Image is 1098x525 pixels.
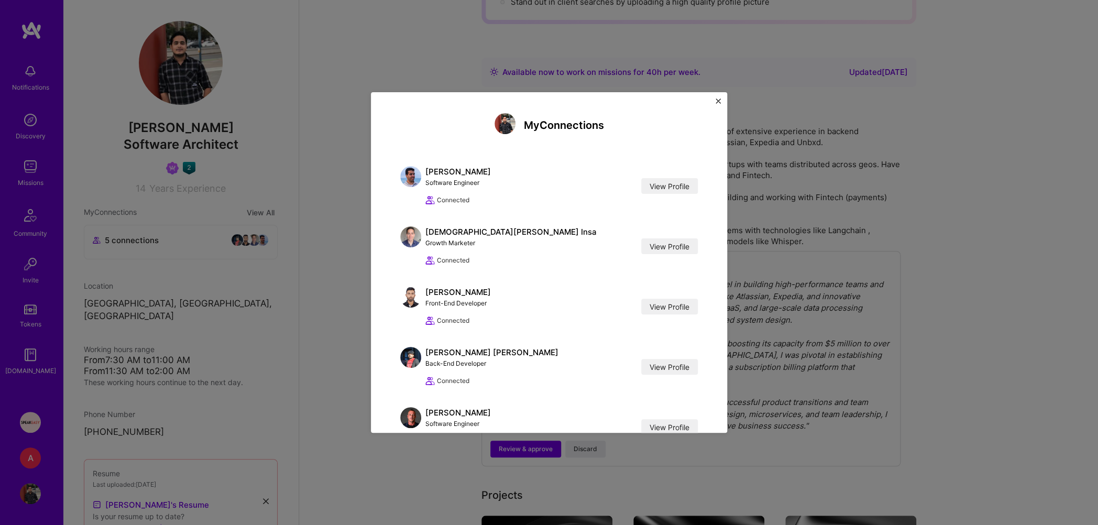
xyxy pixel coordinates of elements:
div: Back-End Developer [425,358,558,369]
a: View Profile [641,419,698,435]
div: [PERSON_NAME] [425,287,491,298]
a: View Profile [641,299,698,314]
i: icon Collaborator [425,316,435,325]
div: [PERSON_NAME] [PERSON_NAME] [425,347,558,358]
div: [DEMOGRAPHIC_DATA][PERSON_NAME] Insa [425,226,597,237]
span: Connected [437,194,469,205]
img: Cristian Calls Insa [400,226,421,247]
button: Close [716,99,721,110]
img: Gonçalo Peres [400,166,421,187]
div: [PERSON_NAME] [425,407,491,418]
div: Software Engineer [425,418,491,429]
span: Connected [437,255,469,266]
i: icon Collaborator [425,256,435,265]
img: Dan Arrowsmith [400,407,421,428]
div: [PERSON_NAME] [425,166,491,177]
div: Software Engineer [425,177,491,188]
i: icon Collaborator [425,195,435,205]
div: Front-End Developer [425,298,491,309]
i: icon Collaborator [425,376,435,386]
img: Biboswan Roy [400,287,421,308]
img: Mohan Singh [495,113,515,134]
div: Growth Marketer [425,237,597,248]
h4: My Connections [524,119,604,132]
a: View Profile [641,238,698,254]
span: Connected [437,315,469,326]
img: Kumaraguru Periyasamy Kanthasamy [400,347,421,368]
a: View Profile [641,178,698,194]
a: View Profile [641,359,698,375]
span: Connected [437,375,469,386]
